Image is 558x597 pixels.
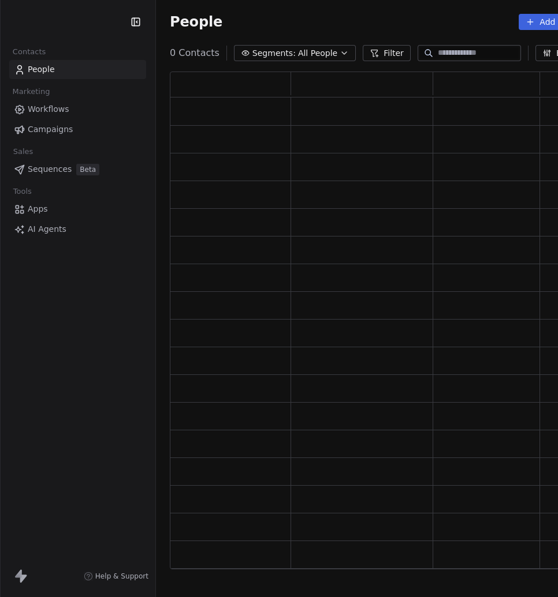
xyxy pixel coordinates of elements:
[9,100,146,119] a: Workflows
[170,13,222,31] span: People
[298,47,337,59] span: All People
[28,203,48,215] span: Apps
[28,163,72,175] span: Sequences
[8,43,51,61] span: Contacts
[76,164,99,175] span: Beta
[9,160,146,179] a: SequencesBeta
[8,83,55,100] span: Marketing
[252,47,296,59] span: Segments:
[8,183,36,200] span: Tools
[28,123,73,136] span: Campaigns
[8,143,38,160] span: Sales
[28,63,55,76] span: People
[9,120,146,139] a: Campaigns
[9,220,146,239] a: AI Agents
[363,45,411,61] button: Filter
[9,200,146,219] a: Apps
[9,60,146,79] a: People
[84,572,148,581] a: Help & Support
[170,46,220,60] span: 0 Contacts
[28,223,66,235] span: AI Agents
[28,103,69,115] span: Workflows
[95,572,148,581] span: Help & Support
